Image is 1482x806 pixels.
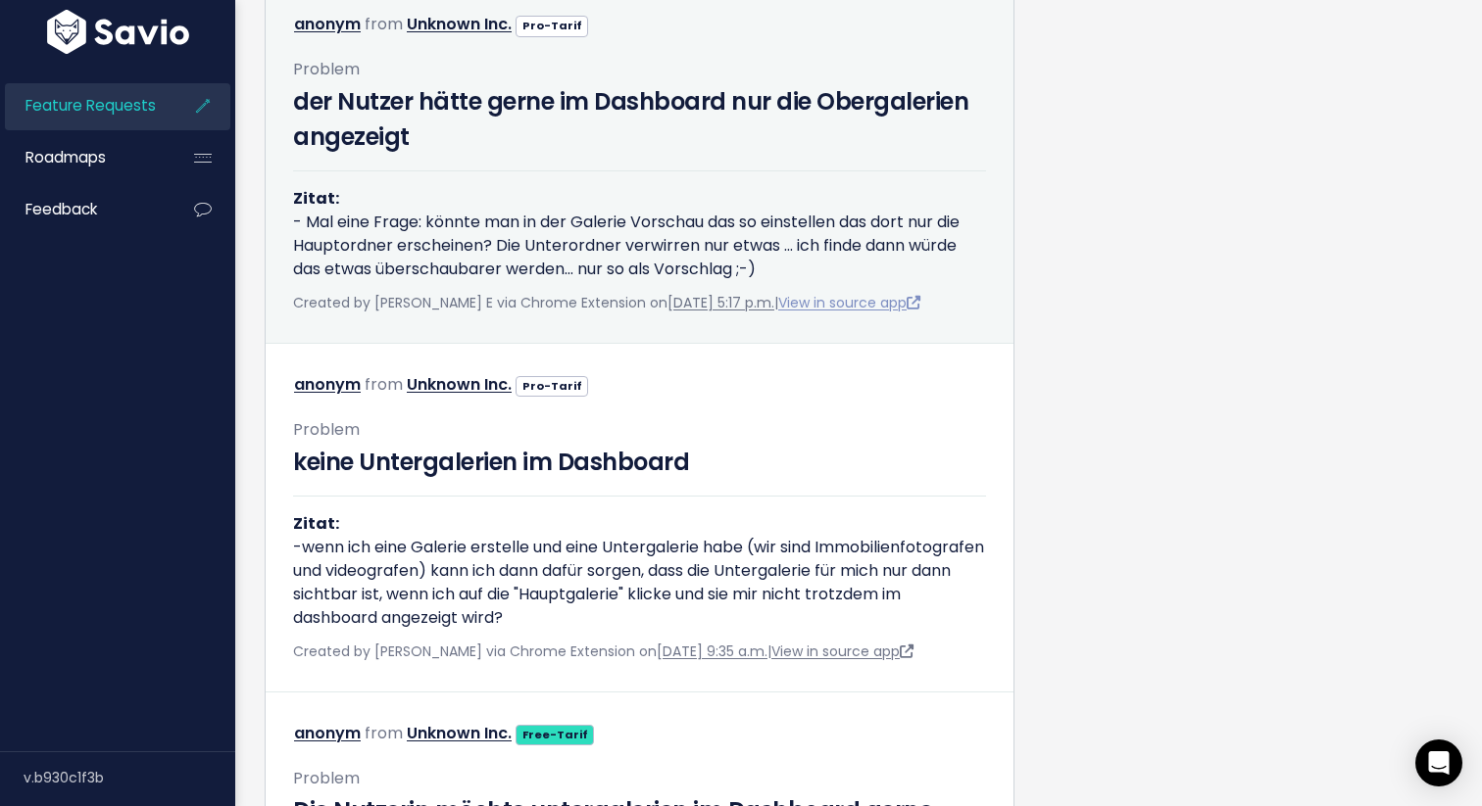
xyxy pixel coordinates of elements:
strong: Zitat: [293,512,339,535]
a: Feedback [5,187,163,232]
span: Problem [293,418,360,441]
a: [DATE] 5:17 p.m. [667,293,774,312]
strong: Zitat: [293,187,339,210]
strong: Pro-Tarif [522,18,582,33]
strong: Pro-Tarif [522,378,582,394]
span: from [365,13,403,35]
a: View in source app [778,293,920,312]
div: Open Intercom Messenger [1415,739,1462,786]
span: Feedback [25,199,97,219]
a: View in source app [771,641,914,661]
span: Problem [293,767,360,789]
span: from [365,722,403,744]
h3: der Nutzer hätte gerne im Dashboard nur die Obergalerien angezeigt [293,84,986,155]
a: [DATE] 9:35 a.m. [657,641,767,661]
div: v.b930c1f3b [24,752,235,803]
span: Roadmaps [25,147,106,167]
a: anonym [294,722,361,744]
span: from [365,373,403,396]
img: logo-white.9d6f32f41409.svg [42,10,194,54]
p: -wenn ich eine Galerie erstelle und eine Untergalerie habe (wir sind Immobilienfotografen und vid... [293,512,986,630]
a: Roadmaps [5,135,163,180]
span: Created by [PERSON_NAME] E via Chrome Extension on | [293,293,920,312]
h3: keine Untergalerien im Dashboard [293,445,986,480]
span: Problem [293,58,360,80]
a: anonym [294,13,361,35]
a: anonym [294,373,361,396]
span: Created by [PERSON_NAME] via Chrome Extension on | [293,641,914,661]
strong: Free-Tarif [522,727,588,742]
a: Unknown Inc. [407,722,512,744]
a: Feature Requests [5,83,163,128]
p: - Mal eine Frage: könnte man in der Galerie Vorschau das so einstellen das dort nur die Hauptordn... [293,187,986,281]
a: Unknown Inc. [407,373,512,396]
span: Feature Requests [25,95,156,116]
a: Unknown Inc. [407,13,512,35]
